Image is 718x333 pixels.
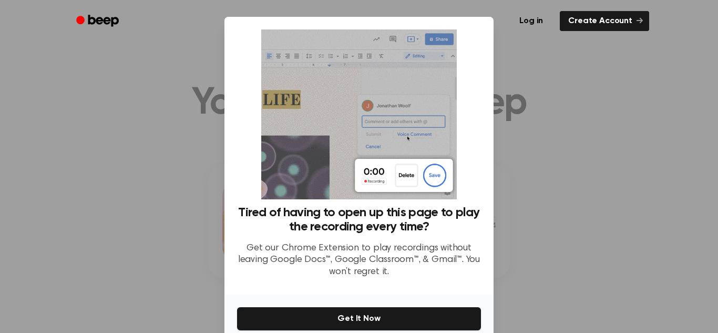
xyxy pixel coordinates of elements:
[237,206,481,234] h3: Tired of having to open up this page to play the recording every time?
[560,11,649,31] a: Create Account
[509,9,553,33] a: Log in
[261,29,456,199] img: Beep extension in action
[237,307,481,330] button: Get It Now
[237,243,481,278] p: Get our Chrome Extension to play recordings without leaving Google Docs™, Google Classroom™, & Gm...
[69,11,128,32] a: Beep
